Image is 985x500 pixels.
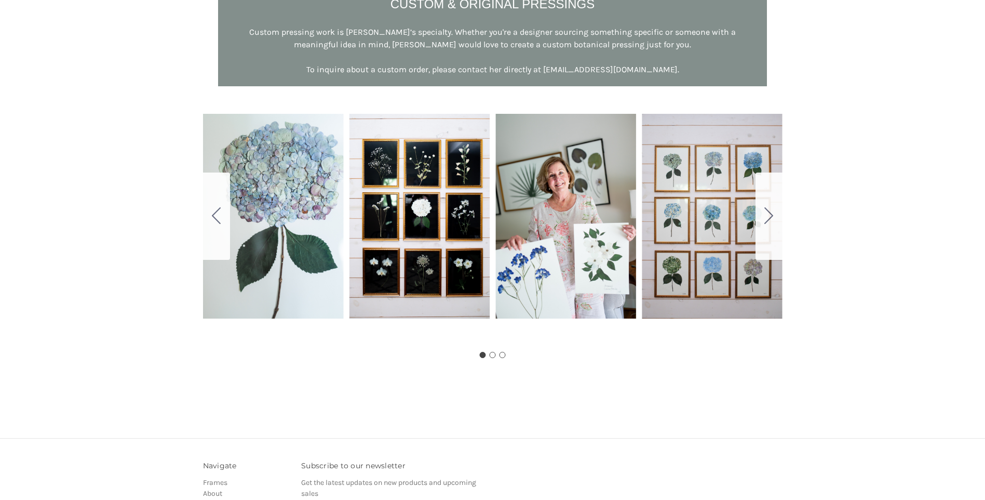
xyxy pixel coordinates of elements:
[301,477,487,499] p: Get the latest updates on new products and upcoming sales
[203,478,227,487] a: Frames
[500,352,506,358] button: Go to slide 3
[755,173,782,260] button: Go to slide 2
[239,63,746,76] p: To inquire about a custom order, please contact her directly at [EMAIL_ADDRESS][DOMAIN_NAME].
[490,352,496,358] button: Go to slide 2
[203,460,291,471] h3: Navigate
[480,352,486,358] button: Go to slide 1
[301,460,487,471] h3: Subscribe to our newsletter
[239,26,746,51] p: Custom pressing work is [PERSON_NAME]’s specialty. Whether you're a designer sourcing something s...
[203,489,222,498] a: About
[203,173,230,260] button: Go to slide 3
